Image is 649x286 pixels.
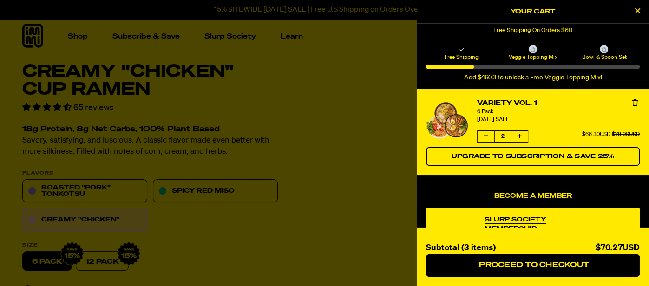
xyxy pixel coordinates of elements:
[426,74,640,82] div: Add $49.73 to unlock a Free Veggie Topping Mix!
[477,261,589,269] span: Proceed to Checkout
[511,131,528,142] button: Increase quantity of Variety Vol. 1
[426,89,640,175] li: product
[477,98,640,108] a: Variety Vol. 1
[494,131,511,142] span: 2
[478,131,494,142] button: Decrease quantity of Variety Vol. 1
[570,53,638,61] span: Bowl & Spoon Set
[452,153,615,160] span: Upgrade to Subscription & Save 25%
[630,5,644,19] button: Close Cart
[498,53,567,61] span: Veggie Topping Mix
[417,24,649,38] div: 1 of 1
[426,102,468,139] a: View details for Variety Vol. 1
[426,192,640,200] h4: Become a Member
[485,215,586,234] a: View Slurp Society Membership
[426,102,468,139] img: Variety Vol. 1
[612,132,640,137] span: $78.00USD
[426,208,640,285] div: product
[596,241,640,255] div: $70.27USD
[630,98,640,108] button: Remove Variety Vol. 1
[426,147,640,166] button: Switch Variety Vol. 1 to a Subscription
[426,254,640,277] button: Proceed to Checkout
[477,108,640,116] div: 6 Pack
[433,226,475,267] img: Membership image
[582,132,610,137] span: $66.30USD
[426,244,496,252] span: Subtotal (3 items)
[426,5,640,19] h2: Your Cart
[427,53,496,61] span: Free Shipping
[477,116,640,124] div: [DATE] SALE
